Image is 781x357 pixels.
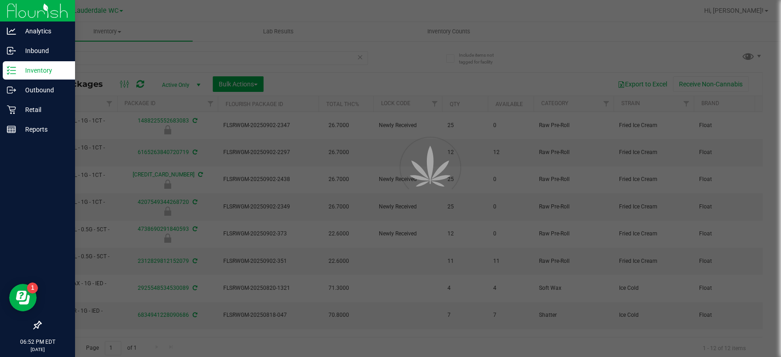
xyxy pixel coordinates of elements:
p: Analytics [16,26,71,37]
inline-svg: Inbound [7,46,16,55]
inline-svg: Analytics [7,27,16,36]
iframe: Resource center unread badge [27,282,38,293]
p: [DATE] [4,346,71,353]
p: Reports [16,124,71,135]
inline-svg: Retail [7,105,16,114]
p: Outbound [16,85,71,96]
p: Inventory [16,65,71,76]
inline-svg: Outbound [7,85,16,95]
p: Inbound [16,45,71,56]
iframe: Resource center [9,284,37,311]
inline-svg: Inventory [7,66,16,75]
p: Retail [16,104,71,115]
inline-svg: Reports [7,125,16,134]
p: 06:52 PM EDT [4,338,71,346]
